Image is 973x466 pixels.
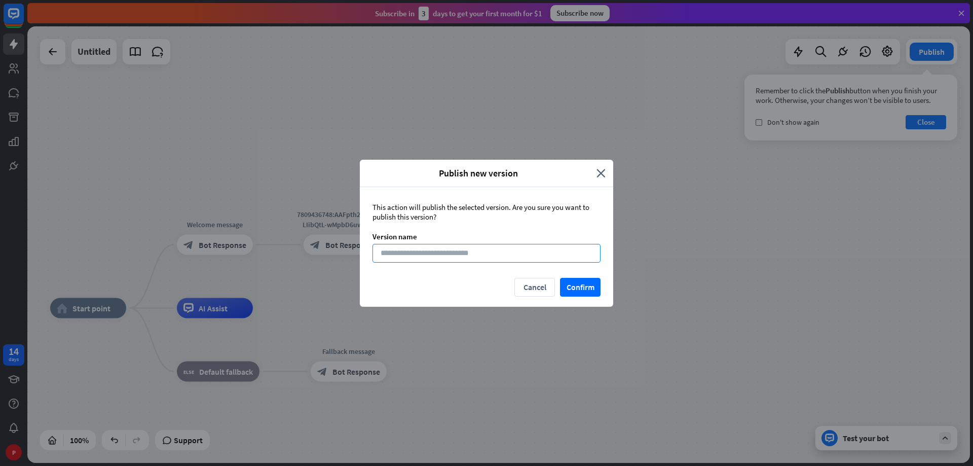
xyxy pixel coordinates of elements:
[372,232,601,241] div: Version name
[514,278,555,297] button: Cancel
[372,202,601,222] div: This action will publish the selected version. Are you sure you want to publish this version?
[8,4,39,34] button: Open LiveChat chat widget
[367,167,589,179] span: Publish new version
[596,167,606,179] i: close
[560,278,601,297] button: Confirm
